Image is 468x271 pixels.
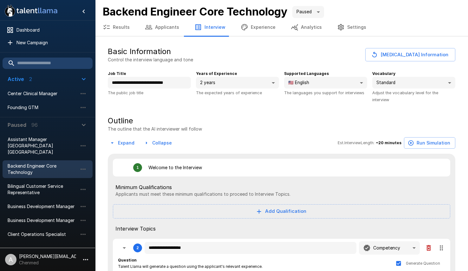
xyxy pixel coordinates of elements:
[108,46,171,57] h5: Basic Information
[196,89,279,96] p: The expected years of experience
[372,77,455,89] div: Standard
[108,89,191,96] p: The public job title
[406,260,440,267] span: Generate Question
[115,191,448,197] p: Applicants must meet these minimum qualifications to proceed to Interview Topics.
[292,6,324,18] div: Paused
[137,246,139,250] div: 2
[196,71,237,76] b: Years of Experience
[118,258,137,262] b: Question
[108,137,137,149] button: Expand
[113,204,450,218] button: Add Qualification
[95,18,137,36] button: Results
[284,71,329,76] b: Supported Languages
[108,116,202,126] h5: Outline
[196,77,279,89] div: 2 years
[108,71,126,76] b: Job Title
[233,18,283,36] button: Experience
[372,89,455,103] p: Adjust the vocabulary level for the interview
[283,18,329,36] button: Analytics
[338,140,374,146] span: Est. Interview Length:
[284,77,367,89] div: 🇺🇸 English
[373,245,400,251] p: Competency
[372,71,395,76] b: Vocabulary
[115,183,448,191] span: Minimum Qualifications
[108,126,202,132] p: The outline that the AI interviewer will follow
[137,18,187,36] button: Applicants
[404,137,455,149] button: Run Simulation
[148,164,202,171] p: Welcome to the Interview
[329,18,374,36] button: Settings
[103,5,287,18] b: Backend Engineer Core Technology
[376,140,401,145] b: ~ 20 minutes
[115,225,448,232] span: Interview Topics
[118,263,263,270] span: Talent Llama will generate a question using the applicant's relevant experience.
[365,48,455,61] button: [MEDICAL_DATA] Information
[284,89,367,96] p: The languages you support for interviews
[187,18,233,36] button: Interview
[142,137,174,149] button: Collapse
[108,57,193,63] p: Control the interview language and tone
[137,165,139,170] div: 1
